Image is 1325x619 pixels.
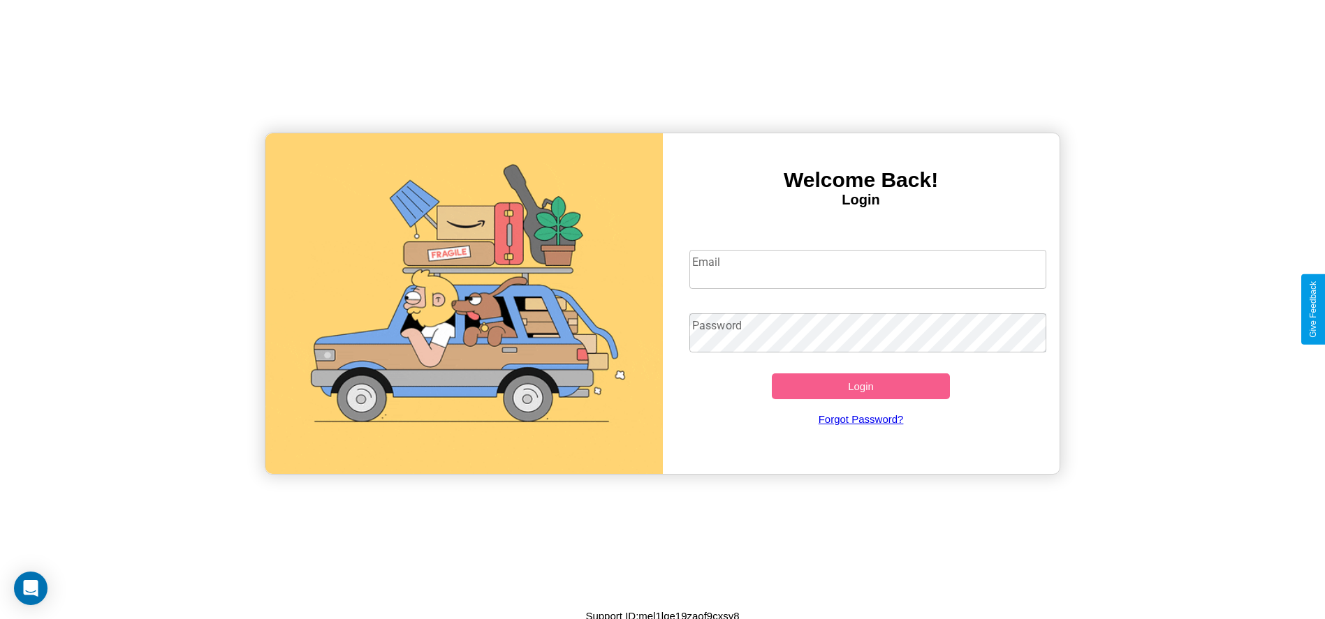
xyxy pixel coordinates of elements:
[1308,281,1318,338] div: Give Feedback
[772,373,951,399] button: Login
[265,133,662,474] img: gif
[14,572,47,605] div: Open Intercom Messenger
[663,192,1060,208] h4: Login
[682,399,1039,439] a: Forgot Password?
[663,168,1060,192] h3: Welcome Back!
